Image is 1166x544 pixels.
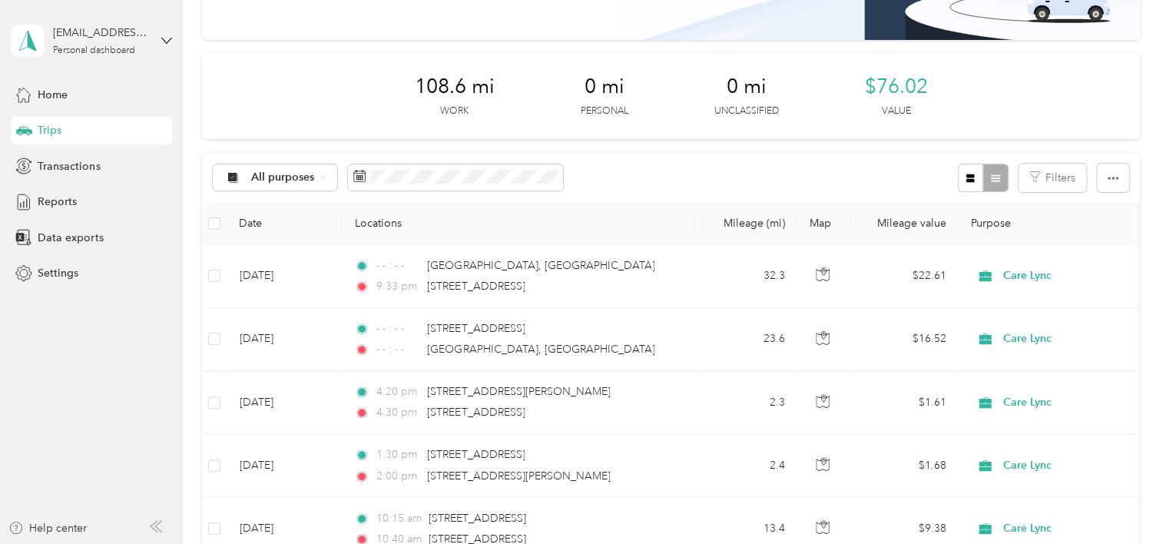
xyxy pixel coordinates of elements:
[427,385,610,398] span: [STREET_ADDRESS][PERSON_NAME]
[850,245,958,308] td: $22.61
[850,203,958,245] th: Mileage value
[427,259,654,272] span: [GEOGRAPHIC_DATA], [GEOGRAPHIC_DATA]
[429,512,526,525] span: [STREET_ADDRESS]
[850,308,958,371] td: $16.52
[414,75,494,99] span: 108.6 mi
[440,104,469,118] p: Work
[695,203,797,245] th: Mileage (mi)
[376,446,420,463] span: 1:30 pm
[227,245,342,308] td: [DATE]
[1003,267,1144,284] span: Care Lync
[38,122,61,138] span: Trips
[53,25,149,41] div: [EMAIL_ADDRESS][DOMAIN_NAME]
[850,371,958,434] td: $1.61
[376,383,420,400] span: 4:20 pm
[427,469,610,483] span: [STREET_ADDRESS][PERSON_NAME]
[38,87,68,103] span: Home
[714,104,778,118] p: Unclassified
[376,341,420,358] span: - - : - -
[1003,394,1144,411] span: Care Lync
[580,104,628,118] p: Personal
[427,343,654,356] span: [GEOGRAPHIC_DATA], [GEOGRAPHIC_DATA]
[376,257,420,274] span: - - : - -
[1080,458,1166,544] iframe: Everlance-gr Chat Button Frame
[427,280,525,293] span: [STREET_ADDRESS]
[376,468,420,485] span: 2:00 pm
[1003,520,1144,537] span: Care Lync
[8,520,87,536] button: Help center
[427,448,525,461] span: [STREET_ADDRESS]
[726,75,766,99] span: 0 mi
[797,203,850,245] th: Map
[342,203,695,245] th: Locations
[227,308,342,371] td: [DATE]
[1003,457,1144,474] span: Care Lync
[38,194,77,210] span: Reports
[1019,164,1086,192] button: Filters
[695,434,797,497] td: 2.4
[864,75,927,99] span: $76.02
[695,308,797,371] td: 23.6
[227,371,342,434] td: [DATE]
[376,278,420,295] span: 9:33 pm
[1003,330,1144,347] span: Care Lync
[881,104,910,118] p: Value
[53,46,135,55] div: Personal dashboard
[695,371,797,434] td: 2.3
[227,203,342,245] th: Date
[427,322,525,335] span: [STREET_ADDRESS]
[227,434,342,497] td: [DATE]
[376,510,422,527] span: 10:15 am
[38,158,100,174] span: Transactions
[850,434,958,497] td: $1.68
[695,245,797,308] td: 32.3
[38,265,78,281] span: Settings
[251,172,315,183] span: All purposes
[376,404,420,421] span: 4:30 pm
[584,75,624,99] span: 0 mi
[38,230,103,246] span: Data exports
[427,406,525,419] span: [STREET_ADDRESS]
[376,320,420,337] span: - - : - -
